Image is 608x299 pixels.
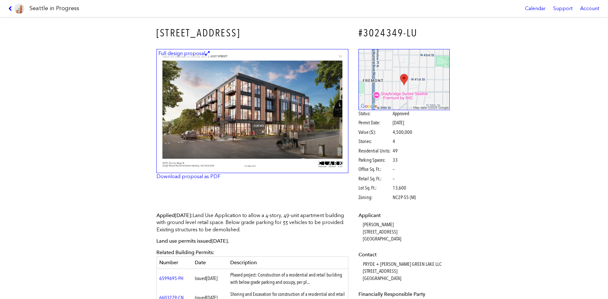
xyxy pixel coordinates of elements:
[156,49,348,173] img: 2.jpg
[206,275,218,281] span: [DATE]
[393,184,406,191] span: 13,600
[228,256,348,269] th: Description
[363,261,450,282] dd: PRYDE + [PERSON_NAME] GREEN LAKE LLC [STREET_ADDRESS] [GEOGRAPHIC_DATA]
[358,175,392,182] span: Retail Sq. Ft.:
[192,269,228,288] td: Issued
[393,110,409,117] span: Approved
[358,184,392,191] span: Lot Sq. Ft.:
[175,212,191,218] span: [DATE]
[358,49,450,110] img: staticmap
[393,157,398,164] span: 33
[156,173,220,179] a: Download proposal as PDF
[358,212,450,219] dt: Applicant
[14,3,24,14] img: favicon-96x96.png
[393,194,416,201] span: NC2P-55 (M)
[393,120,404,126] span: [DATE]
[358,129,392,136] span: Value ($):
[157,256,192,269] th: Number
[358,147,392,154] span: Residential Units:
[358,138,392,145] span: Stories:
[156,238,348,245] p: Land use permits issued .
[393,147,398,154] span: 49
[156,26,348,40] h3: [STREET_ADDRESS]
[358,157,392,164] span: Parking Spaces:
[358,110,392,117] span: Status:
[159,275,183,281] a: 6599695-PH
[29,4,79,12] h1: Seattle in Progress
[157,50,211,57] figcaption: Full design proposal
[358,26,450,40] h4: #3024349-LU
[393,175,395,182] span: –
[358,291,450,298] dt: Financially Responsible Party
[358,119,392,126] span: Permit Date:
[363,221,450,242] dd: [PERSON_NAME] [STREET_ADDRESS] [GEOGRAPHIC_DATA]
[212,238,228,244] span: [DATE]
[192,256,228,269] th: Date
[228,269,348,288] td: Phased project: Construction of a residential and retail building with below grade parking and oc...
[358,251,450,258] dt: Contact
[393,166,395,173] span: –
[156,212,193,218] span: Applied :
[156,249,214,255] span: Related Building Permits:
[393,138,395,145] span: 4
[393,129,412,136] span: 4,500,000
[358,166,392,173] span: Office Sq. Ft.:
[156,212,348,233] p: Land Use Application to allow a 4-story, 49-unit apartment building with ground level retail spac...
[358,194,392,201] span: Zoning:
[156,49,348,173] a: Full design proposal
